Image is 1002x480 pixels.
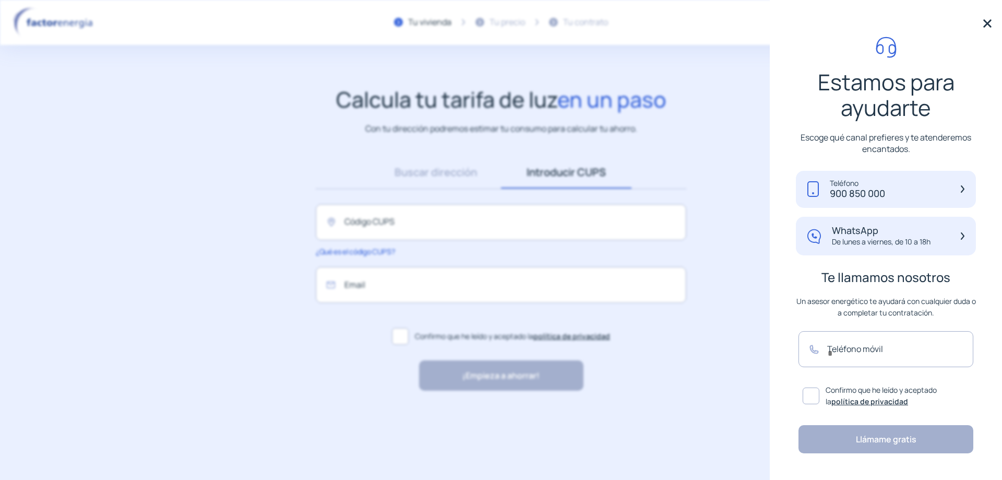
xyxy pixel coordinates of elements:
[832,237,931,247] p: De lunes a viernes, de 10 a 18h
[365,122,637,135] p: Con tu dirección podremos estimar tu consumo para calcular tu ahorro.
[796,272,976,283] p: Te llamamos nosotros
[830,188,885,200] p: 900 850 000
[371,156,501,189] a: Buscar dirección
[831,396,908,406] a: política de privacidad
[826,384,969,408] span: Confirmo que he leído y aceptado la
[415,331,610,342] span: Confirmo que he leído y aceptado la
[796,69,976,120] p: Estamos para ayudarte
[830,179,885,188] p: Teléfono
[490,16,525,29] div: Tu precio
[336,87,666,112] h1: Calcula tu tarifa de luz
[832,225,931,237] p: WhatsApp
[10,7,99,38] img: logo factor
[796,296,976,319] p: Un asesor energético te ayudará con cualquier duda o a completar tu contratación.
[408,16,451,29] div: Tu vivienda
[796,132,976,155] p: Escoge qué canal prefieres y te atenderemos encantados.
[316,247,395,256] span: ¿Qué es el código CUPS?
[557,85,666,114] span: en un paso
[876,37,897,58] img: call-headphone.svg
[563,16,608,29] div: Tu contrato
[533,331,610,341] a: política de privacidad
[501,156,631,189] a: Introducir CUPS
